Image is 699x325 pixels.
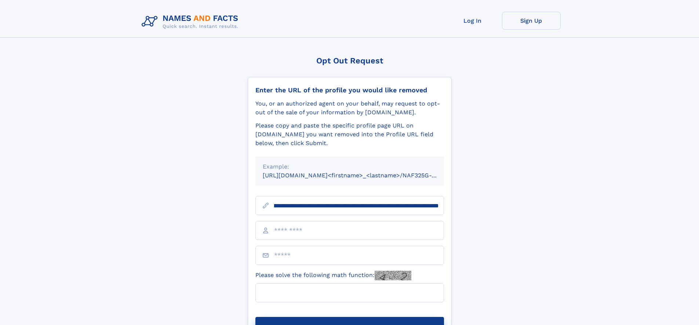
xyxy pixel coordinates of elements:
[443,12,502,30] a: Log In
[255,86,444,94] div: Enter the URL of the profile you would like removed
[502,12,561,30] a: Sign Up
[248,56,452,65] div: Opt Out Request
[255,271,411,280] label: Please solve the following math function:
[255,121,444,148] div: Please copy and paste the specific profile page URL on [DOMAIN_NAME] you want removed into the Pr...
[263,172,458,179] small: [URL][DOMAIN_NAME]<firstname>_<lastname>/NAF325G-xxxxxxxx
[255,99,444,117] div: You, or an authorized agent on your behalf, may request to opt-out of the sale of your informatio...
[139,12,244,32] img: Logo Names and Facts
[263,162,437,171] div: Example:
